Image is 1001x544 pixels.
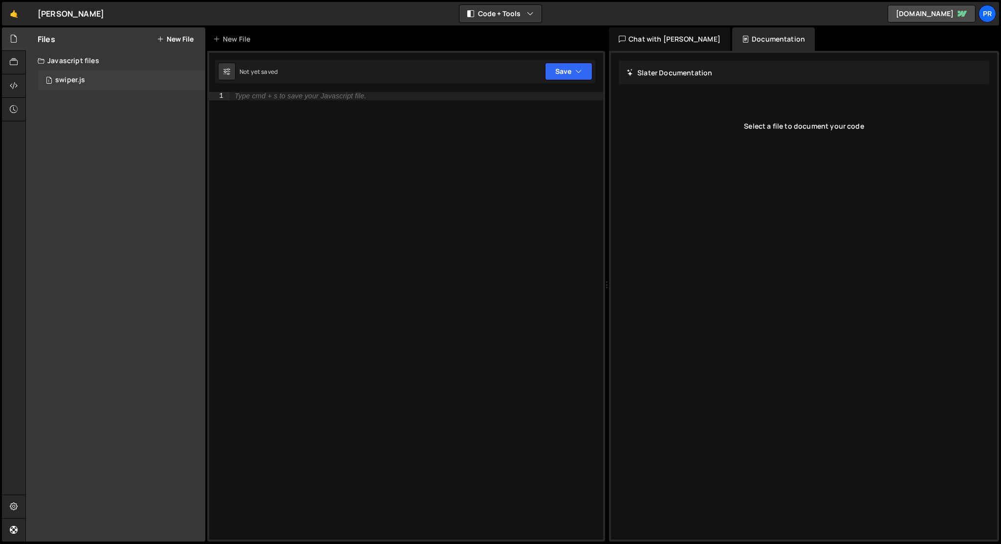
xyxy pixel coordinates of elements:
h2: Slater Documentation [627,68,712,77]
h2: Files [38,34,55,45]
div: 1 [209,92,230,100]
div: New File [213,34,254,44]
button: Code + Tools [459,5,542,23]
a: [DOMAIN_NAME] [888,5,976,23]
div: Type cmd + s to save your Javascript file. [235,92,366,100]
button: New File [157,35,194,43]
span: 1 [46,77,52,85]
div: Select a file to document your code [619,107,989,146]
div: Documentation [732,27,815,51]
div: [PERSON_NAME] [38,8,104,20]
a: pr [979,5,996,23]
div: 15510/40972.js [38,70,205,90]
div: Javascript files [26,51,205,70]
button: Save [545,63,592,80]
div: swiper.js [55,76,85,85]
a: 🤙 [2,2,26,25]
div: Not yet saved [239,68,278,76]
div: Chat with [PERSON_NAME] [609,27,730,51]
